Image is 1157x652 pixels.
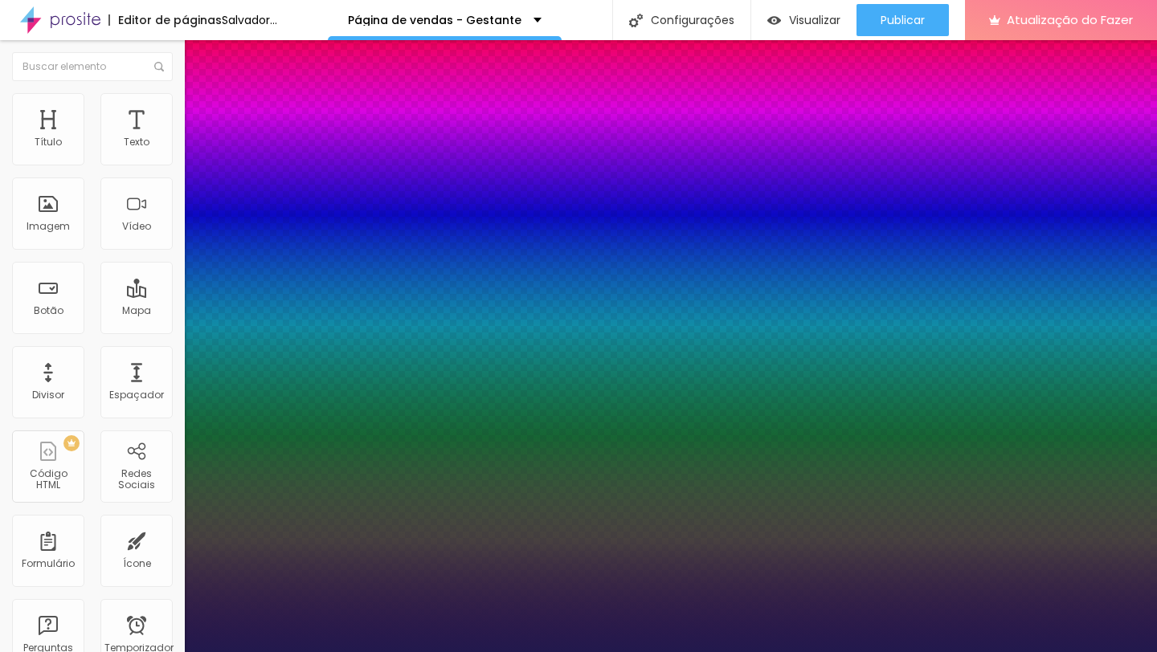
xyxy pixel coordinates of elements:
button: Publicar [857,4,949,36]
img: Ícone [154,62,164,71]
font: Editor de páginas [118,12,222,28]
font: Salvador... [222,12,277,28]
font: Formulário [22,556,75,570]
font: Texto [124,135,149,149]
font: Código HTML [30,467,67,491]
font: Redes Sociais [118,467,155,491]
font: Divisor [32,388,64,401]
font: Ícone [123,556,151,570]
img: Ícone [629,14,643,27]
font: Página de vendas - Gestante [348,12,521,28]
font: Visualizar [789,12,840,28]
font: Publicar [881,12,925,28]
img: view-1.svg [767,14,781,27]
font: Botão [34,304,63,317]
font: Título [35,135,62,149]
font: Espaçador [109,388,164,401]
input: Buscar elemento [12,52,173,81]
font: Mapa [122,304,151,317]
font: Configurações [651,12,734,28]
button: Visualizar [751,4,857,36]
font: Imagem [27,219,70,233]
font: Atualização do Fazer [1007,11,1133,28]
font: Vídeo [122,219,151,233]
